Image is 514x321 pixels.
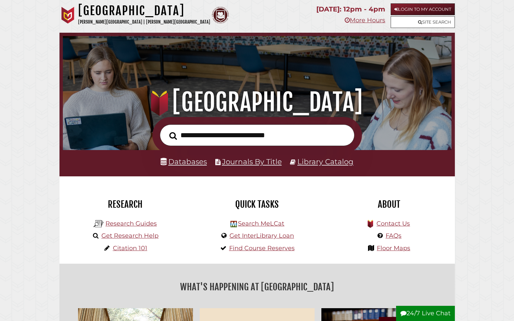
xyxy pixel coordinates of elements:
[391,3,455,15] a: Login to My Account
[161,157,207,166] a: Databases
[113,244,147,252] a: Citation 101
[238,220,284,227] a: Search MeLCat
[105,220,157,227] a: Research Guides
[212,7,229,24] img: Calvin Theological Seminary
[101,232,158,239] a: Get Research Help
[65,199,186,210] h2: Research
[230,221,237,227] img: Hekman Library Logo
[297,157,353,166] a: Library Catalog
[386,232,401,239] a: FAQs
[166,130,180,142] button: Search
[78,18,210,26] p: [PERSON_NAME][GEOGRAPHIC_DATA] | [PERSON_NAME][GEOGRAPHIC_DATA]
[328,199,450,210] h2: About
[222,157,282,166] a: Journals By Title
[78,3,210,18] h1: [GEOGRAPHIC_DATA]
[229,244,295,252] a: Find Course Reserves
[345,17,385,24] a: More Hours
[376,220,410,227] a: Contact Us
[377,244,410,252] a: Floor Maps
[316,3,385,15] p: [DATE]: 12pm - 4pm
[196,199,318,210] h2: Quick Tasks
[94,219,104,229] img: Hekman Library Logo
[229,232,294,239] a: Get InterLibrary Loan
[70,87,443,117] h1: [GEOGRAPHIC_DATA]
[169,132,177,140] i: Search
[59,7,76,24] img: Calvin University
[65,279,450,295] h2: What's Happening at [GEOGRAPHIC_DATA]
[391,16,455,28] a: Site Search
